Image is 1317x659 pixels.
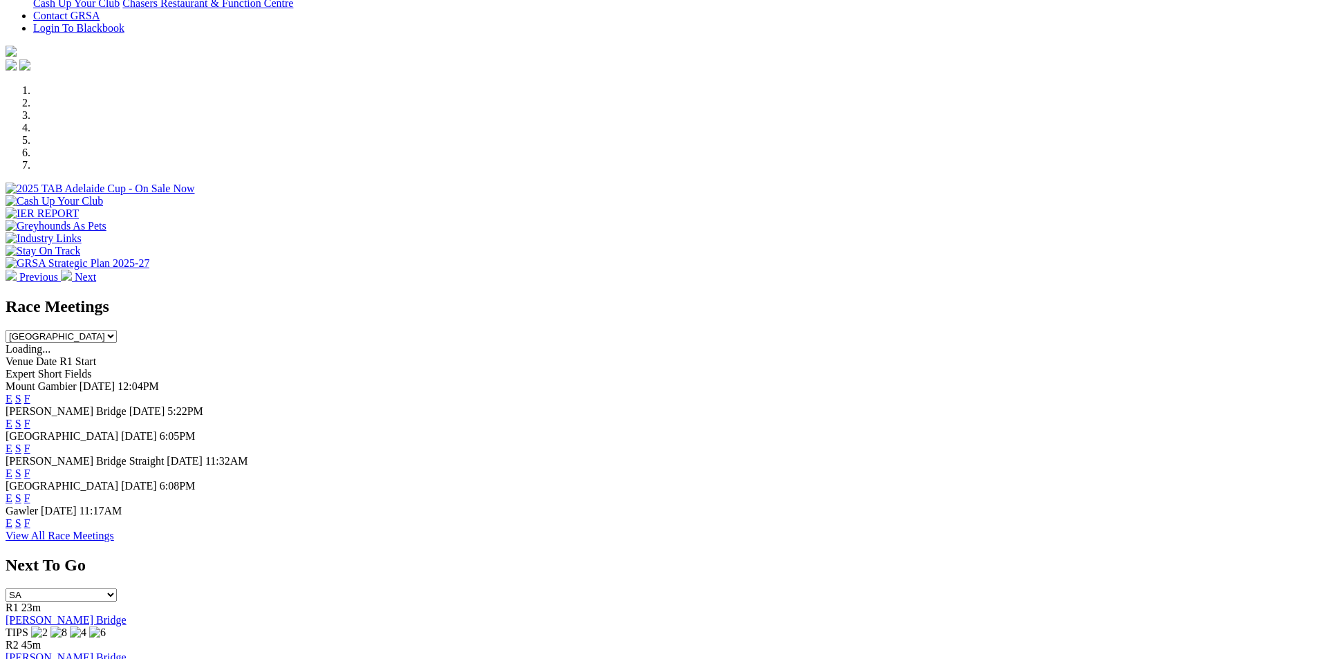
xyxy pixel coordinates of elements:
[15,492,21,504] a: S
[80,380,115,392] span: [DATE]
[6,418,12,429] a: E
[24,443,30,454] a: F
[129,405,165,417] span: [DATE]
[6,430,118,442] span: [GEOGRAPHIC_DATA]
[6,556,1311,575] h2: Next To Go
[6,380,77,392] span: Mount Gambier
[6,626,28,638] span: TIPS
[24,467,30,479] a: F
[167,455,203,467] span: [DATE]
[15,467,21,479] a: S
[6,270,17,281] img: chevron-left-pager-white.svg
[61,271,96,283] a: Next
[59,355,96,367] span: R1 Start
[6,614,127,626] a: [PERSON_NAME] Bridge
[24,418,30,429] a: F
[61,270,72,281] img: chevron-right-pager-white.svg
[15,517,21,529] a: S
[6,530,114,541] a: View All Race Meetings
[19,271,58,283] span: Previous
[15,418,21,429] a: S
[6,297,1311,316] h2: Race Meetings
[6,492,12,504] a: E
[6,245,80,257] img: Stay On Track
[6,183,195,195] img: 2025 TAB Adelaide Cup - On Sale Now
[160,480,196,492] span: 6:08PM
[205,455,248,467] span: 11:32AM
[6,405,127,417] span: [PERSON_NAME] Bridge
[6,517,12,529] a: E
[21,639,41,651] span: 45m
[6,207,79,220] img: IER REPORT
[121,430,157,442] span: [DATE]
[6,505,38,517] span: Gawler
[6,343,50,355] span: Loading...
[6,195,103,207] img: Cash Up Your Club
[6,602,19,613] span: R1
[6,355,33,367] span: Venue
[70,626,86,639] img: 4
[6,46,17,57] img: logo-grsa-white.png
[6,480,118,492] span: [GEOGRAPHIC_DATA]
[36,355,57,367] span: Date
[6,639,19,651] span: R2
[89,626,106,639] img: 6
[15,393,21,405] a: S
[24,393,30,405] a: F
[21,602,41,613] span: 23m
[75,271,96,283] span: Next
[19,59,30,71] img: twitter.svg
[24,492,30,504] a: F
[33,10,100,21] a: Contact GRSA
[118,380,159,392] span: 12:04PM
[6,59,17,71] img: facebook.svg
[24,517,30,529] a: F
[160,430,196,442] span: 6:05PM
[15,443,21,454] a: S
[121,480,157,492] span: [DATE]
[6,393,12,405] a: E
[31,626,48,639] img: 2
[80,505,122,517] span: 11:17AM
[33,22,124,34] a: Login To Blackbook
[38,368,62,380] span: Short
[64,368,91,380] span: Fields
[6,271,61,283] a: Previous
[6,368,35,380] span: Expert
[6,443,12,454] a: E
[167,405,203,417] span: 5:22PM
[6,467,12,479] a: E
[6,232,82,245] img: Industry Links
[6,257,149,270] img: GRSA Strategic Plan 2025-27
[6,455,164,467] span: [PERSON_NAME] Bridge Straight
[6,220,106,232] img: Greyhounds As Pets
[50,626,67,639] img: 8
[41,505,77,517] span: [DATE]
